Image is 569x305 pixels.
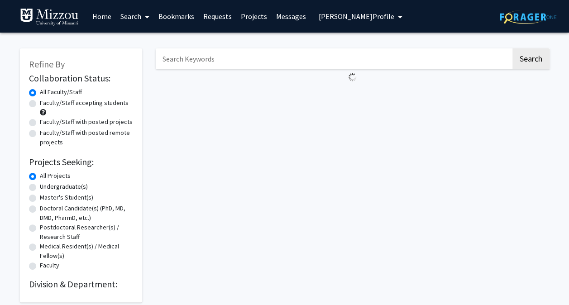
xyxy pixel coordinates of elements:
[40,261,59,270] label: Faculty
[29,58,65,70] span: Refine By
[156,48,511,69] input: Search Keywords
[531,264,562,298] iframe: Chat
[500,10,556,24] img: ForagerOne Logo
[40,242,133,261] label: Medical Resident(s) / Medical Fellow(s)
[29,157,133,167] h2: Projects Seeking:
[199,0,236,32] a: Requests
[512,48,550,69] button: Search
[40,87,82,97] label: All Faculty/Staff
[29,73,133,84] h2: Collaboration Status:
[272,0,311,32] a: Messages
[319,12,394,21] span: [PERSON_NAME] Profile
[40,98,129,108] label: Faculty/Staff accepting students
[40,182,88,191] label: Undergraduate(s)
[88,0,116,32] a: Home
[40,117,133,127] label: Faculty/Staff with posted projects
[344,69,360,85] img: Loading
[29,279,133,290] h2: Division & Department:
[40,193,93,202] label: Master's Student(s)
[40,204,133,223] label: Doctoral Candidate(s) (PhD, MD, DMD, PharmD, etc.)
[116,0,154,32] a: Search
[40,128,133,147] label: Faculty/Staff with posted remote projects
[40,223,133,242] label: Postdoctoral Researcher(s) / Research Staff
[20,8,79,26] img: University of Missouri Logo
[40,171,71,181] label: All Projects
[156,85,550,106] nav: Page navigation
[236,0,272,32] a: Projects
[154,0,199,32] a: Bookmarks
